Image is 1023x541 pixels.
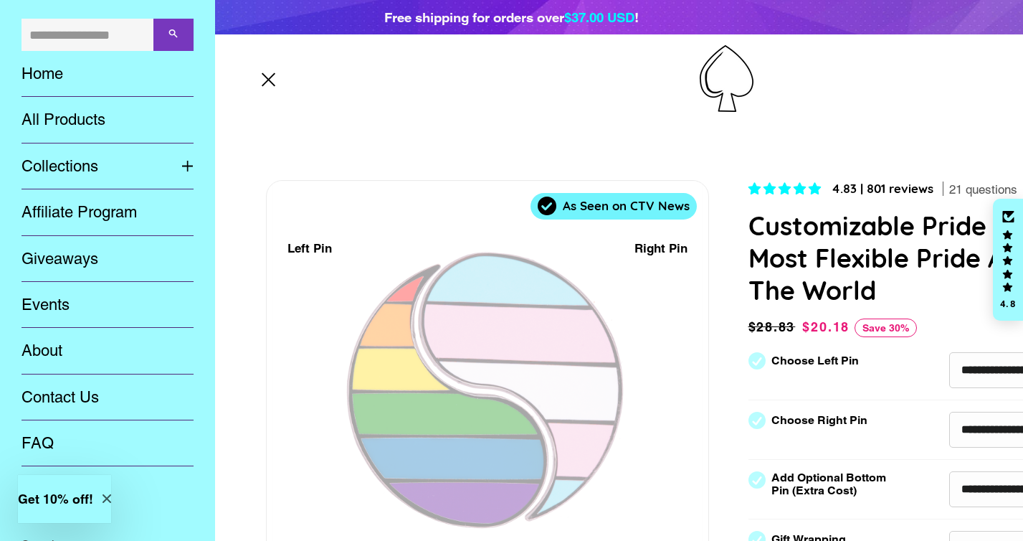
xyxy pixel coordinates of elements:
[564,9,634,25] span: $37.00 USD
[949,182,1017,199] span: 21 questions
[22,19,153,51] input: Search our store
[384,7,639,27] div: Free shipping for orders over !
[700,45,753,112] img: Pin-Ace
[11,375,204,420] a: Contact Us
[11,236,204,282] a: Giveaways
[11,282,204,328] a: Events
[748,317,799,337] span: $28.83
[802,319,850,334] span: $20.18
[11,474,204,502] a: Log In
[11,502,204,530] a: Create Account
[11,51,204,97] a: Home
[771,354,859,367] label: Choose Left Pin
[832,181,933,196] span: 4.83 | 801 reviews
[748,182,824,196] span: 4.83 stars
[11,328,204,374] a: About
[999,299,1017,309] div: 4.8
[634,239,687,258] div: Right Pin
[771,471,892,497] label: Add Optional Bottom Pin (Extra Cost)
[993,199,1023,321] div: Click to open Judge.me floating reviews tab
[11,144,171,189] a: Collections
[11,420,204,466] a: FAQ
[855,319,917,337] span: Save 30%
[771,414,867,427] label: Choose Right Pin
[11,189,204,235] a: Affiliate Program
[11,97,204,143] a: All Products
